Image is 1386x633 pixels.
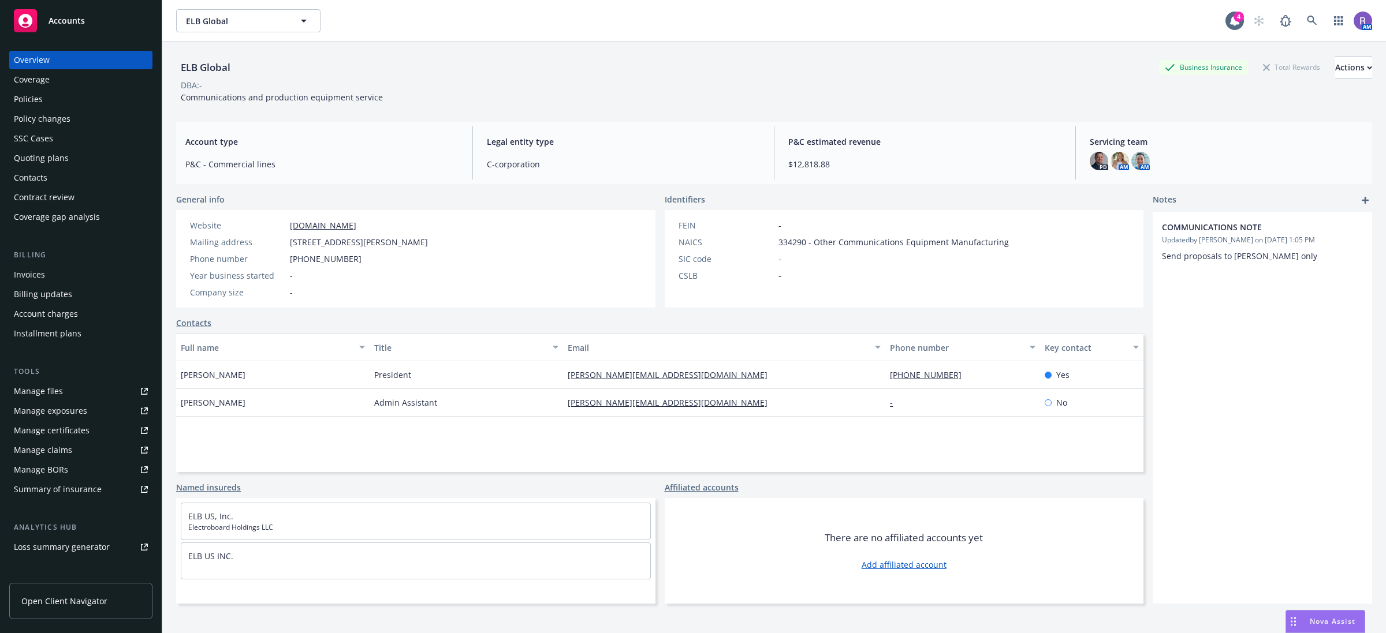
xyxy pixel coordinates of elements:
a: Contacts [176,317,211,329]
div: Loss summary generator [14,538,110,556]
div: Summary of insurance [14,480,102,499]
span: Updated by [PERSON_NAME] on [DATE] 1:05 PM [1162,235,1363,245]
div: Full name [181,342,352,354]
a: [DOMAIN_NAME] [290,220,356,231]
a: Account charges [9,305,152,323]
div: Installment plans [14,324,81,343]
span: Electroboard Holdings LLC [188,522,643,533]
a: Loss summary generator [9,538,152,556]
span: No [1056,396,1067,409]
div: Contract review [14,188,74,207]
span: - [290,269,293,282]
button: Nova Assist [1286,610,1365,633]
a: ELB US, Inc. [188,511,233,522]
button: Actions [1335,56,1372,79]
div: Email [568,342,868,354]
div: Key contact [1045,342,1126,354]
div: CSLB [679,269,774,282]
a: Quoting plans [9,149,152,167]
span: C-corporation [487,158,760,170]
div: ELB Global [176,60,235,75]
div: Mailing address [190,236,285,248]
div: Company size [190,286,285,298]
button: Full name [176,334,370,361]
a: Manage exposures [9,402,152,420]
span: [PHONE_NUMBER] [290,253,362,265]
div: Phone number [890,342,1023,354]
div: SIC code [679,253,774,265]
a: Policy changes [9,110,152,128]
div: Contacts [14,168,47,187]
a: Manage files [9,382,152,400]
a: ELB US INC. [188,550,233,561]
a: Billing updates [9,285,152,304]
div: NAICS [679,236,774,248]
a: Add affiliated account [862,559,947,571]
div: SSC Cases [14,129,53,148]
div: Phone number [190,253,285,265]
button: ELB Global [176,9,321,32]
span: - [778,219,781,231]
div: Manage files [14,382,63,400]
span: $12,818.88 [788,158,1061,170]
span: - [290,286,293,298]
div: Analytics hub [9,522,152,533]
a: Accounts [9,5,152,37]
div: Quoting plans [14,149,69,167]
div: Invoices [14,265,45,284]
div: Manage claims [14,441,72,459]
span: Accounts [49,16,85,25]
div: Account charges [14,305,78,323]
span: Identifiers [665,193,705,205]
div: Drag to move [1286,610,1301,632]
div: Total Rewards [1257,60,1326,74]
a: [PERSON_NAME][EMAIL_ADDRESS][DOMAIN_NAME] [568,369,777,380]
a: Switch app [1327,9,1350,32]
a: Coverage [9,70,152,89]
span: [PERSON_NAME] [181,369,245,381]
div: Tools [9,366,152,377]
img: photo [1111,152,1129,170]
span: Nova Assist [1310,616,1355,626]
span: P&C estimated revenue [788,136,1061,148]
span: COMMUNICATIONS NOTE [1162,221,1333,233]
button: Email [563,334,885,361]
span: Send proposals to [PERSON_NAME] only [1162,250,1317,261]
div: COMMUNICATIONS NOTEUpdatedby [PERSON_NAME] on [DATE] 1:05 PMSend proposals to [PERSON_NAME] only [1153,212,1372,271]
div: Manage BORs [14,460,68,479]
a: - [890,397,902,408]
span: Admin Assistant [374,396,437,409]
a: Start snowing [1247,9,1270,32]
div: FEIN [679,219,774,231]
a: Manage BORs [9,460,152,479]
span: - [778,269,781,282]
span: There are no affiliated accounts yet [825,531,983,545]
span: President [374,369,411,381]
span: [STREET_ADDRESS][PERSON_NAME] [290,236,428,248]
a: Named insureds [176,481,241,493]
img: photo [1131,152,1150,170]
div: Actions [1335,57,1372,78]
span: Open Client Navigator [21,595,107,607]
button: Key contact [1040,334,1143,361]
img: photo [1090,152,1108,170]
div: Billing updates [14,285,72,304]
a: Report a Bug [1274,9,1297,32]
span: Communications and production equipment service [181,92,383,103]
span: Account type [185,136,459,148]
a: SSC Cases [9,129,152,148]
a: Contract review [9,188,152,207]
span: 334290 - Other Communications Equipment Manufacturing [778,236,1009,248]
a: [PHONE_NUMBER] [890,369,971,380]
div: Year business started [190,269,285,282]
span: P&C - Commercial lines [185,158,459,170]
button: Phone number [885,334,1040,361]
div: Overview [14,51,50,69]
div: Coverage gap analysis [14,208,100,226]
span: ELB Global [186,15,286,27]
div: Billing [9,249,152,261]
div: Policy changes [14,110,70,128]
a: Summary of insurance [9,480,152,499]
span: General info [176,193,225,205]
